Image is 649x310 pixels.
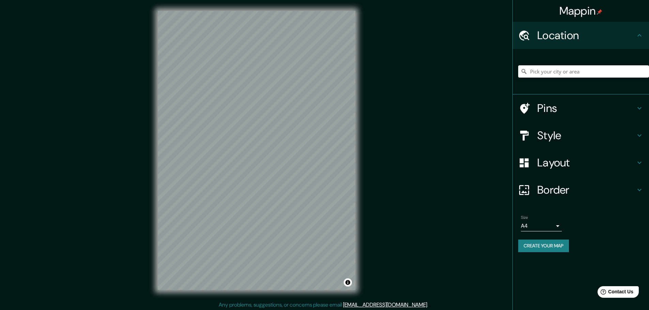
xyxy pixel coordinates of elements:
[559,4,603,18] h4: Mappin
[513,176,649,203] div: Border
[518,65,649,78] input: Pick your city or area
[518,240,569,252] button: Create your map
[537,183,635,197] h4: Border
[588,283,642,303] iframe: Help widget launcher
[537,156,635,169] h4: Layout
[429,301,431,309] div: .
[513,95,649,122] div: Pins
[513,22,649,49] div: Location
[219,301,428,309] p: Any problems, suggestions, or concerns please email .
[428,301,429,309] div: .
[537,29,635,42] h4: Location
[521,215,528,221] label: Size
[597,9,602,15] img: pin-icon.png
[537,129,635,142] h4: Style
[521,221,562,231] div: A4
[513,122,649,149] div: Style
[343,301,427,308] a: [EMAIL_ADDRESS][DOMAIN_NAME]
[513,149,649,176] div: Layout
[537,101,635,115] h4: Pins
[344,278,352,287] button: Toggle attribution
[158,11,355,290] canvas: Map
